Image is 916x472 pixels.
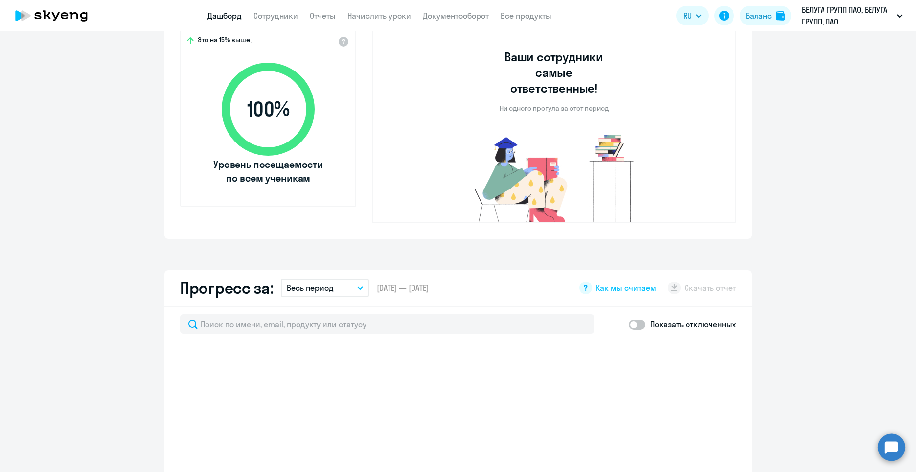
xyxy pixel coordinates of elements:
[310,11,336,21] a: Отчеты
[198,35,252,47] span: Это на 15% выше,
[776,11,785,21] img: balance
[287,282,334,294] p: Весь период
[212,158,324,185] span: Уровень посещаемости по всем ученикам
[347,11,411,21] a: Начислить уроки
[212,97,324,121] span: 100 %
[797,4,908,27] button: БЕЛУГА ГРУПП ПАО, БЕЛУГА ГРУПП, ПАО
[596,283,656,293] span: Как мы считаем
[207,11,242,21] a: Дашборд
[500,104,609,113] p: Ни одного прогула за этот период
[180,278,273,298] h2: Прогресс за:
[676,6,709,25] button: RU
[180,314,594,334] input: Поиск по имени, email, продукту или статусу
[423,11,489,21] a: Документооборот
[683,10,692,22] span: RU
[281,279,369,297] button: Весь период
[802,4,893,27] p: БЕЛУГА ГРУПП ПАО, БЕЛУГА ГРУПП, ПАО
[491,49,617,96] h3: Ваши сотрудники самые ответственные!
[456,132,652,222] img: no-truants
[650,318,736,330] p: Показать отключенных
[377,283,429,293] span: [DATE] — [DATE]
[253,11,298,21] a: Сотрудники
[740,6,791,25] button: Балансbalance
[501,11,551,21] a: Все продукты
[746,10,772,22] div: Баланс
